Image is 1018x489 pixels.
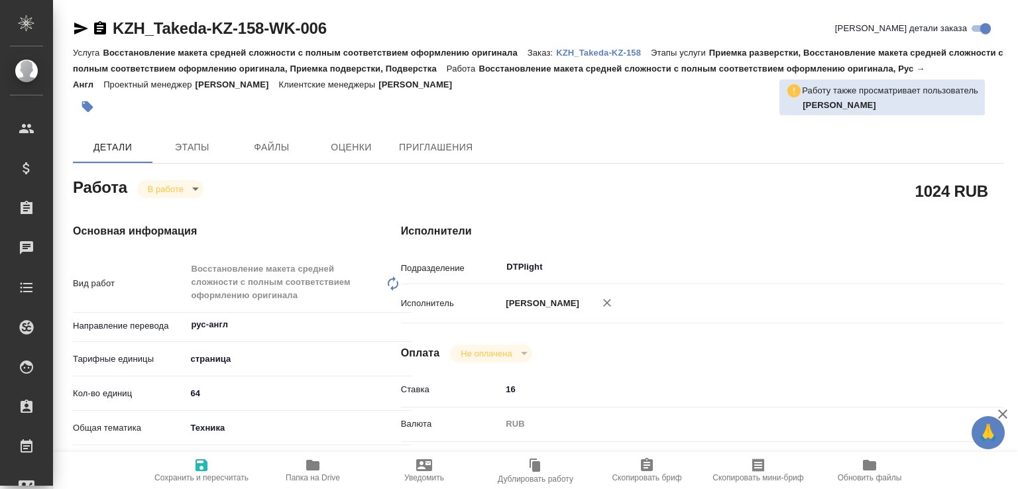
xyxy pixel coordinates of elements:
[257,452,368,489] button: Папка на Drive
[802,84,978,97] p: Работу также просматривает пользователь
[401,297,502,310] p: Исполнитель
[113,19,327,37] a: KZH_Takeda-KZ-158-WK-006
[73,421,186,435] p: Общая тематика
[186,348,412,370] div: страница
[73,319,186,333] p: Направление перевода
[103,80,195,89] p: Проектный менеджер
[279,80,379,89] p: Клиентские менеджеры
[73,387,186,400] p: Кол-во единиц
[556,48,651,58] p: KZH_Takeda-KZ-158
[501,413,953,435] div: RUB
[498,474,573,484] span: Дублировать работу
[977,419,999,447] span: 🙏
[480,452,591,489] button: Дублировать работу
[838,473,902,482] span: Обновить файлы
[591,452,703,489] button: Скопировать бриф
[835,22,967,35] span: [PERSON_NAME] детали заказа
[92,21,108,36] button: Скопировать ссылку
[399,139,473,156] span: Приглашения
[814,452,925,489] button: Обновить файлы
[404,473,444,482] span: Уведомить
[712,473,803,482] span: Скопировать мини-бриф
[803,99,978,112] p: Крамник Артём
[154,473,249,482] span: Сохранить и пересчитать
[556,46,651,58] a: KZH_Takeda-KZ-158
[401,223,1003,239] h4: Исполнители
[160,139,224,156] span: Этапы
[378,80,462,89] p: [PERSON_NAME]
[501,380,953,399] input: ✎ Введи что-нибудь
[319,139,383,156] span: Оценки
[186,417,412,439] div: Техника
[73,353,186,366] p: Тарифные единицы
[73,92,102,121] button: Добавить тэг
[915,180,988,202] h2: 1024 RUB
[447,64,479,74] p: Работа
[81,139,144,156] span: Детали
[401,262,502,275] p: Подразделение
[73,174,127,198] h2: Работа
[240,139,304,156] span: Файлы
[73,277,186,290] p: Вид работ
[401,417,502,431] p: Валюта
[703,452,814,489] button: Скопировать мини-бриф
[186,451,412,474] div: Охрана труда, промышленная безопасность, экология и стандартизация
[803,100,876,110] b: [PERSON_NAME]
[186,384,412,403] input: ✎ Введи что-нибудь
[73,223,348,239] h4: Основная информация
[73,21,89,36] button: Скопировать ссылку для ЯМессенджера
[593,288,622,317] button: Удалить исполнителя
[196,80,279,89] p: [PERSON_NAME]
[528,48,556,58] p: Заказ:
[651,48,709,58] p: Этапы услуги
[450,345,532,362] div: В работе
[501,297,579,310] p: [PERSON_NAME]
[103,48,527,58] p: Восстановление макета средней сложности с полным соответствием оформлению оригинала
[612,473,681,482] span: Скопировать бриф
[137,180,203,198] div: В работе
[73,48,103,58] p: Услуга
[401,345,440,361] h4: Оплата
[73,64,925,89] p: Восстановление макета средней сложности с полным соответствием оформлению оригинала, Рус → Англ
[404,323,407,326] button: Open
[146,452,257,489] button: Сохранить и пересчитать
[368,452,480,489] button: Уведомить
[286,473,340,482] span: Папка на Drive
[401,383,502,396] p: Ставка
[457,348,516,359] button: Не оплачена
[144,184,188,195] button: В работе
[972,416,1005,449] button: 🙏
[946,266,948,268] button: Open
